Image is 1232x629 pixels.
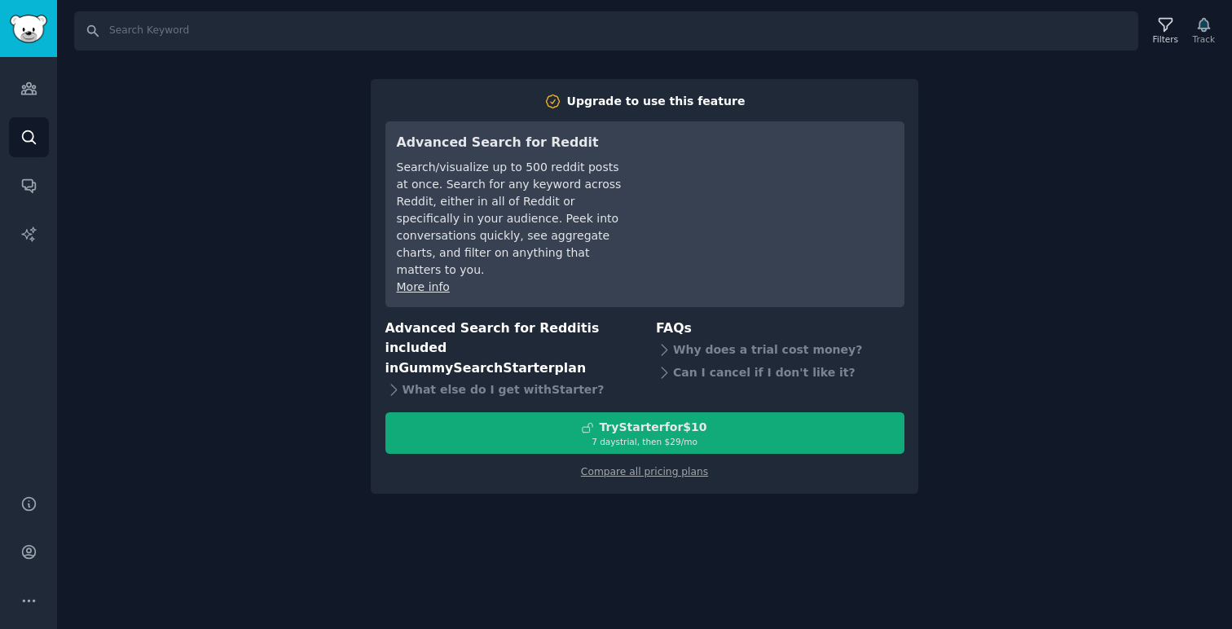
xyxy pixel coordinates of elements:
[656,319,904,339] h3: FAQs
[1153,33,1178,45] div: Filters
[386,436,904,447] div: 7 days trial, then $ 29 /mo
[385,378,634,401] div: What else do I get with Starter ?
[567,93,746,110] div: Upgrade to use this feature
[656,338,904,361] div: Why does a trial cost money?
[10,15,47,43] img: GummySearch logo
[398,360,554,376] span: GummySearch Starter
[649,133,893,255] iframe: YouTube video player
[385,412,904,454] button: TryStarterfor$107 daystrial, then $29/mo
[397,159,626,279] div: Search/visualize up to 500 reddit posts at once. Search for any keyword across Reddit, either in ...
[599,419,706,436] div: Try Starter for $10
[656,361,904,384] div: Can I cancel if I don't like it?
[581,466,708,477] a: Compare all pricing plans
[397,280,450,293] a: More info
[74,11,1138,51] input: Search Keyword
[397,133,626,153] h3: Advanced Search for Reddit
[385,319,634,379] h3: Advanced Search for Reddit is included in plan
